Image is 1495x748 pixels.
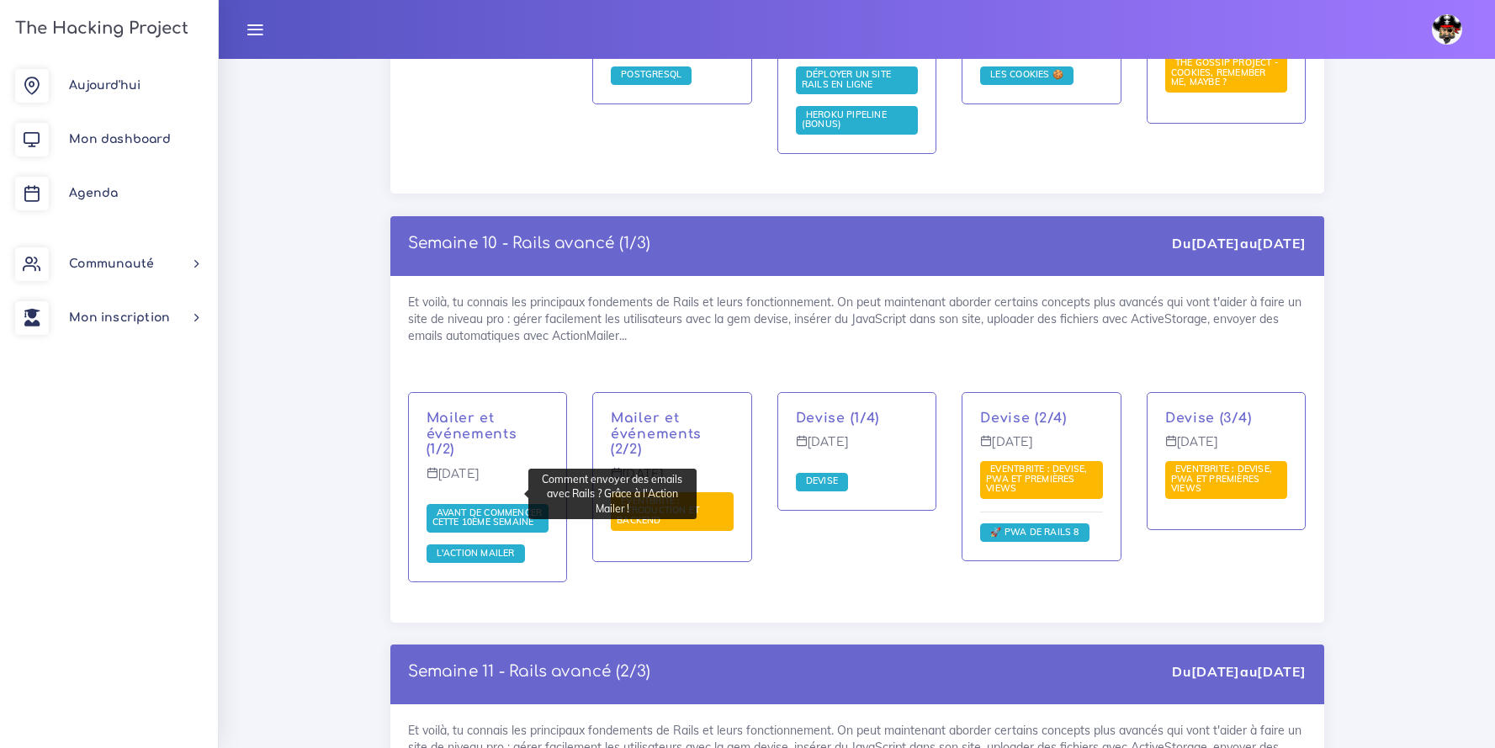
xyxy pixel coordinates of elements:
span: Les cookies 🍪 [986,68,1068,80]
span: The Gossip Project - Cookies, remember me, maybe ? [1171,56,1279,88]
span: Devise [802,475,842,486]
a: Devise (1/4) [796,411,879,426]
a: Semaine 10 - Rails avancé (1/3) [408,235,651,252]
a: Avant de commencer cette 10ème semaine [432,507,543,529]
strong: [DATE] [1191,235,1240,252]
span: Heroku Pipeline (Bonus) [802,109,887,130]
a: Semaine 11 - Rails avancé (2/3) [408,663,651,680]
div: Comment envoyer des emails avec Rails ? Grâce à l'Action Mailer ! [528,469,697,519]
a: Mailer et événements (2/2) [611,411,702,458]
a: 🚀 PWA de Rails 8 [986,526,1083,538]
strong: [DATE] [1191,663,1240,680]
span: Mon inscription [69,311,170,324]
img: avatar [1432,14,1462,45]
a: Déployer un site rails en ligne [802,69,891,91]
a: PostgreSQL [617,69,686,81]
a: The Gossip Project - Cookies, remember me, maybe ? [1171,57,1279,88]
a: Devise (3/4) [1165,411,1251,426]
span: Déployer un site rails en ligne [802,68,891,90]
p: [DATE] [611,467,734,494]
span: Mon dashboard [69,133,171,146]
h3: The Hacking Project [10,19,188,38]
a: Mailer et événements (1/2) [427,411,517,458]
p: [DATE] [980,435,1103,462]
span: Aujourd'hui [69,79,140,92]
div: Et voilà, tu connais les principaux fondements de Rails et leurs fonctionnement. On peut maintena... [390,276,1324,623]
p: [DATE] [1165,435,1288,462]
div: Du au [1172,234,1306,253]
strong: [DATE] [1257,663,1306,680]
div: Du au [1172,662,1306,682]
p: [DATE] [427,467,549,494]
a: L'Action Mailer [432,547,519,559]
span: Communauté [69,257,154,270]
span: Avant de commencer cette 10ème semaine [432,507,543,528]
a: Eventbrite : Devise, PWA et premières views [986,464,1087,495]
span: Eventbrite : Devise, PWA et premières views [986,463,1087,494]
a: Heroku Pipeline (Bonus) [802,109,887,131]
a: Devise [802,475,842,487]
strong: [DATE] [1257,235,1306,252]
a: Devise (2/4) [980,411,1066,426]
span: PostgreSQL [617,68,686,80]
a: Les cookies 🍪 [986,69,1068,81]
span: Agenda [69,187,118,199]
p: [DATE] [796,435,919,462]
span: Eventbrite : Devise, PWA et premières views [1171,463,1272,494]
a: Eventbrite : Devise, PWA et premières views [1171,464,1272,495]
